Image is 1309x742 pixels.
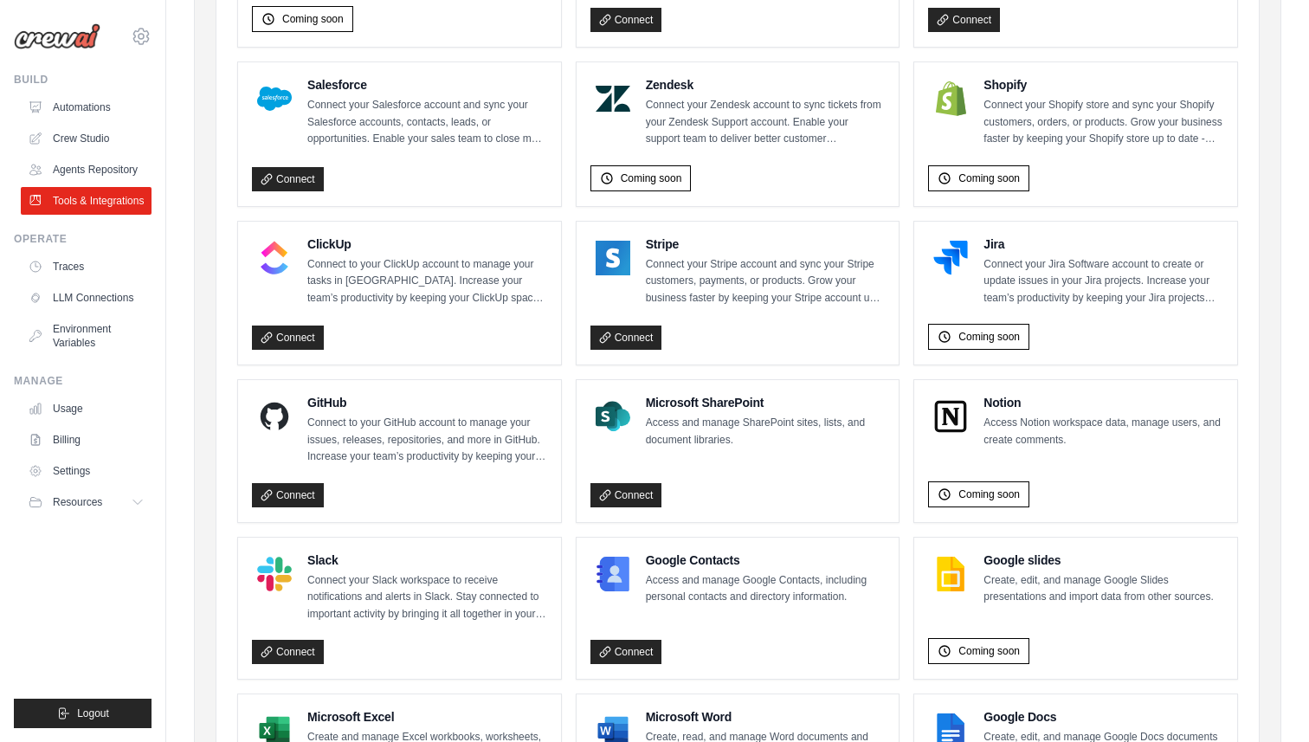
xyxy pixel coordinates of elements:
[21,488,152,516] button: Resources
[983,97,1223,148] p: Connect your Shopify store and sync your Shopify customers, orders, or products. Grow your busine...
[14,232,152,246] div: Operate
[646,572,886,606] p: Access and manage Google Contacts, including personal contacts and directory information.
[983,236,1223,253] h4: Jira
[77,707,109,720] span: Logout
[257,241,292,275] img: ClickUp Logo
[21,187,152,215] a: Tools & Integrations
[958,487,1020,501] span: Coming soon
[646,236,886,253] h4: Stripe
[958,171,1020,185] span: Coming soon
[590,483,662,507] a: Connect
[252,483,324,507] a: Connect
[21,125,152,152] a: Crew Studio
[307,394,547,411] h4: GitHub
[590,8,662,32] a: Connect
[252,167,324,191] a: Connect
[21,94,152,121] a: Automations
[21,284,152,312] a: LLM Connections
[21,426,152,454] a: Billing
[596,557,630,591] img: Google Contacts Logo
[983,708,1223,726] h4: Google Docs
[646,256,886,307] p: Connect your Stripe account and sync your Stripe customers, payments, or products. Grow your busi...
[933,399,968,434] img: Notion Logo
[646,415,886,448] p: Access and manage SharePoint sites, lists, and document libraries.
[257,557,292,591] img: Slack Logo
[21,253,152,281] a: Traces
[257,399,292,434] img: GitHub Logo
[596,241,630,275] img: Stripe Logo
[590,326,662,350] a: Connect
[282,12,344,26] span: Coming soon
[307,236,547,253] h4: ClickUp
[307,97,547,148] p: Connect your Salesforce account and sync your Salesforce accounts, contacts, leads, or opportunit...
[646,76,886,94] h4: Zendesk
[21,315,152,357] a: Environment Variables
[933,81,968,116] img: Shopify Logo
[590,640,662,664] a: Connect
[307,572,547,623] p: Connect your Slack workspace to receive notifications and alerts in Slack. Stay connected to impo...
[14,374,152,388] div: Manage
[958,330,1020,344] span: Coming soon
[307,708,547,726] h4: Microsoft Excel
[621,171,682,185] span: Coming soon
[983,415,1223,448] p: Access Notion workspace data, manage users, and create comments.
[21,457,152,485] a: Settings
[958,644,1020,658] span: Coming soon
[933,557,968,591] img: Google slides Logo
[14,699,152,728] button: Logout
[252,326,324,350] a: Connect
[307,256,547,307] p: Connect to your ClickUp account to manage your tasks in [GEOGRAPHIC_DATA]. Increase your team’s p...
[646,708,886,726] h4: Microsoft Word
[983,76,1223,94] h4: Shopify
[928,8,1000,32] a: Connect
[596,399,630,434] img: Microsoft SharePoint Logo
[983,394,1223,411] h4: Notion
[53,495,102,509] span: Resources
[14,23,100,49] img: Logo
[983,552,1223,569] h4: Google slides
[307,76,547,94] h4: Salesforce
[646,552,886,569] h4: Google Contacts
[257,81,292,116] img: Salesforce Logo
[596,81,630,116] img: Zendesk Logo
[983,256,1223,307] p: Connect your Jira Software account to create or update issues in your Jira projects. Increase you...
[21,156,152,184] a: Agents Repository
[21,395,152,423] a: Usage
[252,640,324,664] a: Connect
[646,394,886,411] h4: Microsoft SharePoint
[307,415,547,466] p: Connect to your GitHub account to manage your issues, releases, repositories, and more in GitHub....
[933,241,968,275] img: Jira Logo
[307,552,547,569] h4: Slack
[983,572,1223,606] p: Create, edit, and manage Google Slides presentations and import data from other sources.
[14,73,152,87] div: Build
[646,97,886,148] p: Connect your Zendesk account to sync tickets from your Zendesk Support account. Enable your suppo...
